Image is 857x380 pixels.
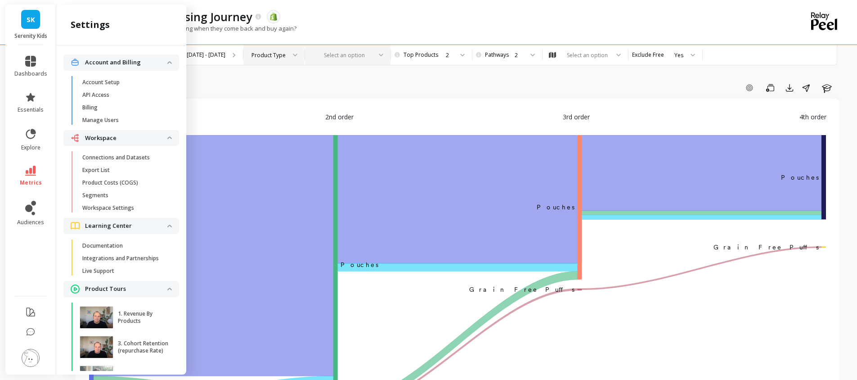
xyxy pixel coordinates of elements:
[27,14,35,25] span: SK
[18,106,44,113] span: essentials
[167,225,172,227] img: down caret icon
[85,134,167,143] p: Workspace
[71,58,80,67] img: navigation item icon
[781,174,819,181] text: Pouches
[167,288,172,290] img: down caret icon
[82,167,110,174] p: Export List
[82,267,114,275] p: Live Support
[82,204,134,212] p: Workspace Settings
[515,51,523,59] div: 2
[71,18,110,31] h2: settings
[118,310,169,325] p: 1. Revenue By Products
[82,154,150,161] p: Connections and Datasets
[71,285,80,294] img: navigation item icon
[14,32,47,40] p: Serenity Kids
[85,58,167,67] p: Account and Billing
[341,261,378,268] text: Pouches
[325,112,354,122] span: 2nd order
[82,104,98,111] p: Billing
[167,136,172,139] img: down caret icon
[563,112,590,122] span: 3rd order
[565,51,609,59] div: Select an option
[82,117,119,124] p: Manage Users
[549,52,556,59] img: audience_map.svg
[91,9,252,24] p: Customer Purchasing Journey
[469,286,574,293] text: ​Grain Free Puffs
[20,179,42,186] span: metrics
[118,340,169,354] p: 3. Cohort Retention (repurchase Rate)
[82,255,159,262] p: Integrations and Partnerships
[713,244,819,251] text: Grain Free Puffs
[167,61,172,64] img: down caret icon
[82,192,108,199] p: Segments
[22,349,40,367] img: profile picture
[537,204,574,211] text: ​Pouches
[82,91,109,99] p: API Access
[82,179,138,186] p: Product Costs (COGS)
[85,222,167,231] p: Learning Center
[21,144,40,151] span: explore
[17,219,44,226] span: audiences
[799,112,826,122] span: 4th order
[14,70,47,77] span: dashboards
[446,51,453,59] div: 2
[251,51,286,59] div: Product Type
[85,285,167,294] p: Product Tours
[674,51,683,59] div: Yes
[269,13,278,21] img: api.shopify.svg
[82,242,123,249] p: Documentation
[71,222,80,230] img: navigation item icon
[71,134,80,142] img: navigation item icon
[82,79,120,86] p: Account Setup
